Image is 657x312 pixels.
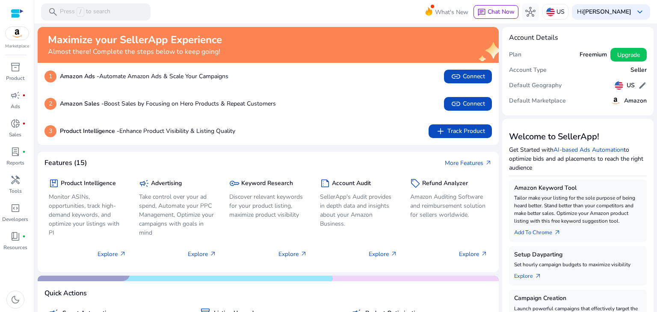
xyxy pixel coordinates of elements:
p: 2 [44,98,56,110]
h5: Amazon [624,97,647,105]
h5: Plan [509,51,521,59]
span: arrow_outward [481,250,488,257]
span: edit [638,81,647,90]
span: keyboard_arrow_down [635,7,645,17]
h5: Account Audit [332,180,371,187]
p: Explore [278,250,307,259]
a: More Featuresarrow_outward [445,159,492,168]
span: arrow_outward [300,250,307,257]
h2: Maximize your SellerApp Experience [48,34,222,46]
button: linkConnect [444,70,492,83]
span: dark_mode [10,294,21,305]
span: handyman [10,175,21,185]
span: link [451,71,461,82]
b: Amazon Sales - [60,100,104,108]
button: chatChat Now [474,5,518,19]
p: Boost Sales by Focusing on Hero Products & Repeat Customers [60,99,276,108]
a: AI-based Ads Automation [553,146,624,154]
p: Discover relevant keywords for your product listing, maximize product visibility [229,192,307,219]
h4: Account Details [509,34,558,42]
span: summarize [320,178,330,188]
button: addTrack Product [429,124,492,138]
span: book_4 [10,231,21,241]
p: Set hourly campaign budgets to maximize visibility [514,261,642,268]
span: campaign [139,178,149,188]
h5: Setup Dayparting [514,251,642,259]
p: Marketplace [5,43,29,50]
span: fiber_manual_record [22,94,26,97]
h3: Welcome to SellerApp! [509,132,647,142]
span: chat [477,8,486,17]
p: Monitor ASINs, opportunities, track high-demand keywords, and optimize your listings with PI [49,192,126,237]
p: Sales [9,131,21,138]
span: arrow_outward [391,250,397,257]
span: key [229,178,240,188]
span: campaign [10,90,21,100]
p: Ads [11,103,20,110]
p: Get Started with to optimize bids and ad placements to reach the right audience [509,145,647,172]
p: Enhance Product Visibility & Listing Quality [60,127,235,135]
h5: Freemium [580,51,607,59]
p: Press to search [60,7,110,17]
span: arrow_outward [485,159,492,166]
span: What's New [435,5,468,20]
span: Connect [451,71,485,82]
span: lab_profile [10,147,21,157]
a: Add To Chrome [514,225,568,237]
p: Take control over your ad spend, Automate your PPC Management, Optimize your campaigns with goals... [139,192,216,237]
p: Explore [188,250,216,259]
span: inventory_2 [10,62,21,72]
b: Amazon Ads - [60,72,99,80]
h5: Amazon Keyword Tool [514,185,642,192]
img: amazon.svg [6,27,29,40]
span: sell [410,178,420,188]
p: SellerApp's Audit provides in depth data and insights about your Amazon Business. [320,192,397,228]
h5: Refund Analyzer [422,180,468,187]
p: Automate Amazon Ads & Scale Your Campaigns [60,72,228,81]
span: donut_small [10,118,21,129]
h5: Product Intelligence [61,180,116,187]
p: Product [6,74,24,82]
span: arrow_outward [119,250,126,257]
span: arrow_outward [210,250,216,257]
p: Explore [369,250,397,259]
img: us.svg [615,81,623,90]
p: Reports [6,159,24,167]
img: amazon.svg [610,96,621,106]
span: Track Product [435,126,485,136]
b: Product Intelligence - [60,127,119,135]
img: us.svg [546,8,555,16]
p: US [556,4,565,19]
p: Explore [98,250,126,259]
span: arrow_outward [554,229,561,236]
span: code_blocks [10,203,21,213]
span: arrow_outward [535,273,542,280]
span: fiber_manual_record [22,235,26,238]
p: Amazon Auditing Software and reimbursement solution for sellers worldwide. [410,192,488,219]
p: Tailor make your listing for the sole purpose of being heard better. Stand better than your compe... [514,194,642,225]
h5: Default Geography [509,82,562,89]
h5: Campaign Creation [514,295,642,302]
span: package [49,178,59,188]
span: Connect [451,99,485,109]
h5: US [627,82,635,89]
span: / [77,7,84,17]
b: [PERSON_NAME] [583,8,631,16]
span: Chat Now [488,8,515,16]
span: Upgrade [617,50,640,59]
p: Tools [9,187,22,195]
p: 1 [44,71,56,82]
p: Resources [3,244,27,251]
h5: Advertising [151,180,182,187]
h4: Almost there! Complete the steps below to keep going! [48,48,222,56]
span: fiber_manual_record [22,122,26,125]
p: Developers [2,215,28,223]
h4: Quick Actions [44,289,87,297]
p: Hi [577,9,631,15]
span: hub [525,7,536,17]
h4: Features (15) [44,159,87,167]
p: Explore [459,250,488,259]
h5: Seller [630,67,647,74]
button: Upgrade [610,48,647,62]
a: Explorearrow_outward [514,268,548,280]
